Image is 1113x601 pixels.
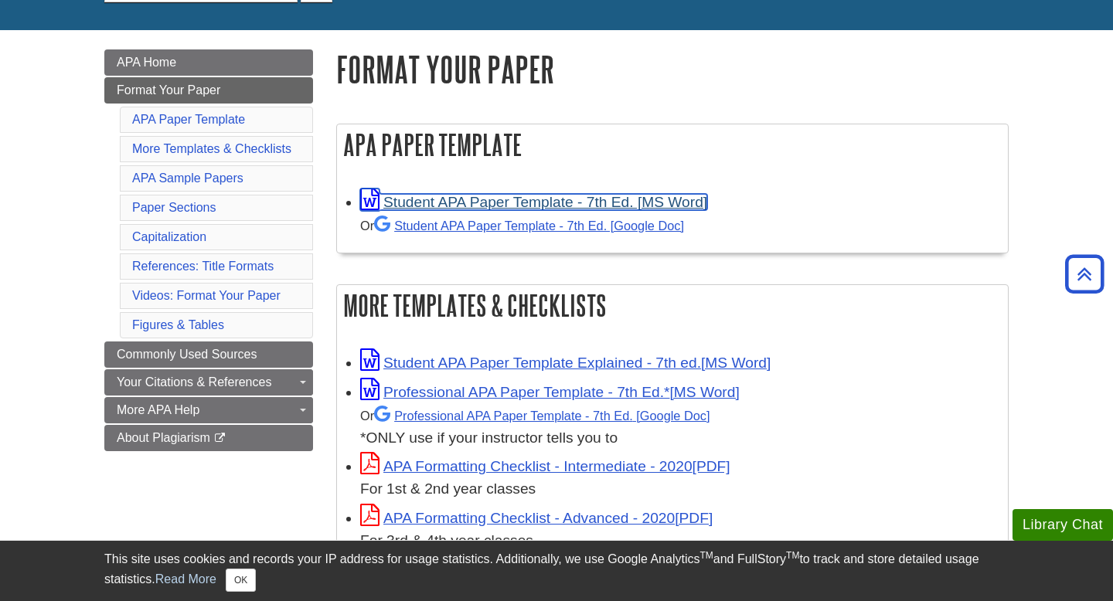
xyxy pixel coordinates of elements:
[226,569,256,592] button: Close
[213,433,226,443] i: This link opens in a new window
[104,341,313,368] a: Commonly Used Sources
[104,77,313,104] a: Format Your Paper
[104,369,313,396] a: Your Citations & References
[337,285,1008,326] h2: More Templates & Checklists
[104,425,313,451] a: About Plagiarism
[1013,509,1113,541] button: Library Chat
[104,49,313,451] div: Guide Page Menu
[336,49,1009,89] h1: Format Your Paper
[117,403,199,416] span: More APA Help
[117,56,176,69] span: APA Home
[132,318,224,331] a: Figures & Tables
[360,458,730,474] a: Link opens in new window
[132,171,243,185] a: APA Sample Papers
[360,409,710,423] small: Or
[104,550,1009,592] div: This site uses cookies and records your IP address for usage statistics. Additionally, we use Goo...
[132,113,245,126] a: APA Paper Template
[117,83,220,97] span: Format Your Paper
[117,431,210,444] span: About Plagiarism
[360,219,684,233] small: Or
[132,289,281,302] a: Videos: Format Your Paper
[132,260,274,273] a: References: Title Formats
[699,550,713,561] sup: TM
[360,478,1000,501] div: For 1st & 2nd year classes
[360,355,771,371] a: Link opens in new window
[132,142,291,155] a: More Templates & Checklists
[360,384,740,400] a: Link opens in new window
[132,230,206,243] a: Capitalization
[155,572,216,586] a: Read More
[360,404,1000,450] div: *ONLY use if your instructor tells you to
[360,194,707,210] a: Link opens in new window
[337,124,1008,165] h2: APA Paper Template
[360,530,1000,552] div: For 3rd & 4th year classes
[374,409,710,423] a: Professional APA Paper Template - 7th Ed.
[104,397,313,423] a: More APA Help
[360,510,713,526] a: Link opens in new window
[1060,263,1109,284] a: Back to Top
[117,375,271,389] span: Your Citations & References
[117,348,257,361] span: Commonly Used Sources
[786,550,799,561] sup: TM
[132,201,216,214] a: Paper Sections
[104,49,313,76] a: APA Home
[374,219,684,233] a: Student APA Paper Template - 7th Ed. [Google Doc]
